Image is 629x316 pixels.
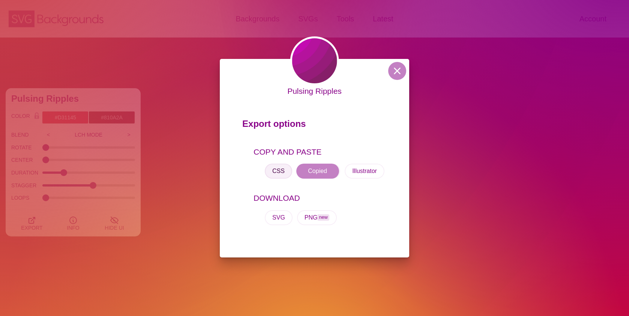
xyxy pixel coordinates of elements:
[290,36,339,85] img: pink circles in circles pulsating background
[297,164,340,179] button: Inline SVG
[265,210,293,225] button: SVG
[297,210,337,225] button: PNGnew
[254,146,387,158] p: COPY AND PASTE
[254,192,387,204] p: DOWNLOAD
[287,85,342,97] p: Pulsing Ripples
[242,115,387,136] p: Export options
[265,164,292,179] button: CSS
[345,164,384,179] button: Illustrator
[317,214,329,221] span: new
